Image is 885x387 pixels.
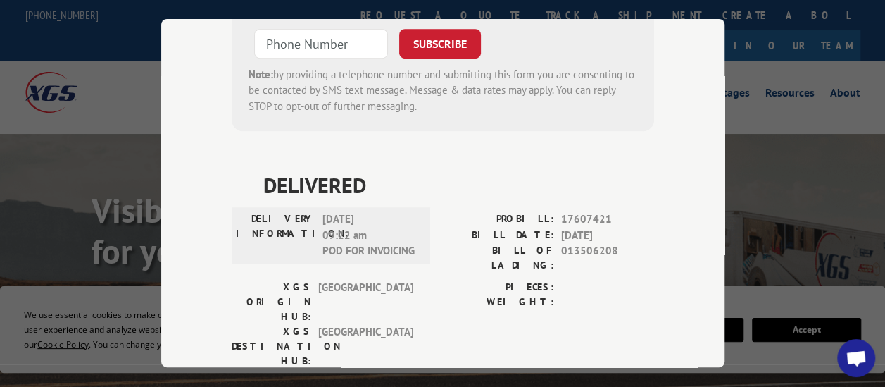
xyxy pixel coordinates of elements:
span: [GEOGRAPHIC_DATA] [318,325,413,369]
label: PROBILL: [443,212,554,228]
input: Phone Number [254,29,388,59]
span: 17607421 [561,212,654,228]
label: PIECES: [443,281,554,295]
div: by providing a telephone number and submitting this form you are consenting to be contacted by SM... [249,67,637,115]
span: [DATE] [561,228,654,244]
button: SUBSCRIBE [399,29,481,59]
span: 013506208 [561,244,654,274]
div: Open chat [837,339,875,377]
span: [DATE] 09:22 am POD FOR INVOICING [322,212,418,260]
span: DELIVERED [263,170,654,202]
label: WEIGHT: [443,295,554,310]
label: DELIVERY INFORMATION: [236,212,315,260]
strong: Note: [249,68,273,81]
label: XGS ORIGIN HUB: [232,281,311,325]
label: BILL OF LADING: [443,244,554,274]
span: [GEOGRAPHIC_DATA] [318,281,413,325]
label: XGS DESTINATION HUB: [232,325,311,369]
label: BILL DATE: [443,228,554,244]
